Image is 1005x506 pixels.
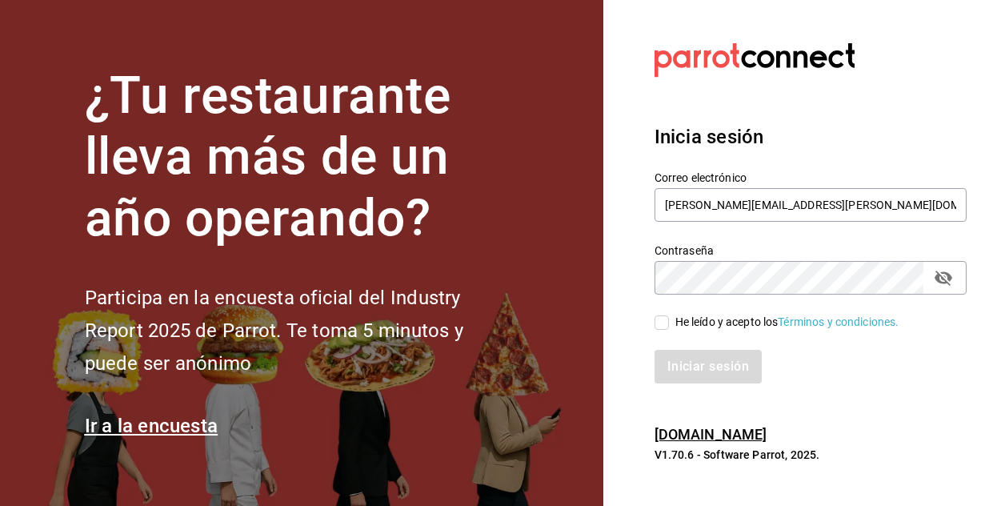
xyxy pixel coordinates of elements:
div: He leído y acepto los [675,314,899,331]
h3: Inicia sesión [655,122,967,151]
p: V1.70.6 - Software Parrot, 2025. [655,447,967,463]
h2: Participa en la encuesta oficial del Industry Report 2025 de Parrot. Te toma 5 minutos y puede se... [85,282,517,379]
a: Ir a la encuesta [85,415,218,437]
h1: ¿Tu restaurante lleva más de un año operando? [85,66,517,250]
a: Términos y condiciones. [778,315,899,328]
button: Campo de contraseña [930,264,957,291]
a: [DOMAIN_NAME] [655,426,767,443]
input: Ingresa tu correo electrónico [655,188,967,222]
label: Contraseña [655,244,967,255]
label: Correo electrónico [655,171,967,183]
